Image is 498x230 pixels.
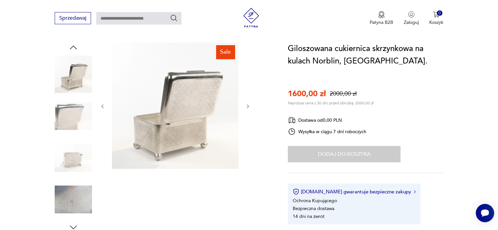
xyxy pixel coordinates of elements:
[55,139,92,176] img: Zdjęcie produktu Giloszowana cukiernica skrzynkowa na kulach Norblin, Warszawa.
[293,205,334,212] li: Bezpieczna dostawa
[476,204,494,222] iframe: Smartsupp widget button
[414,190,416,193] img: Ikona strzałki w prawo
[288,43,443,67] h1: Giloszowana cukiernica skrzynkowa na kulach Norblin, [GEOGRAPHIC_DATA].
[429,19,443,26] p: Koszyk
[288,128,366,135] div: Wysyłka w ciągu 7 dni roboczych
[216,45,235,59] div: Sale
[408,11,415,18] img: Ikonka użytkownika
[55,97,92,135] img: Zdjęcie produktu Giloszowana cukiernica skrzynkowa na kulach Norblin, Warszawa.
[55,12,91,24] button: Sprzedawaj
[288,116,296,124] img: Ikona dostawy
[55,16,91,21] a: Sprzedawaj
[288,100,374,106] p: Najniższa cena z 30 dni przed obniżką: 2000,00 zł
[288,88,326,99] p: 1600,00 zł
[404,19,419,26] p: Zaloguj
[288,116,366,124] div: Dostawa od 0,00 PLN
[293,188,299,195] img: Ikona certyfikatu
[370,11,393,26] button: Patyna B2B
[429,11,443,26] button: 0Koszyk
[433,11,439,18] img: Ikona koszyka
[437,10,442,16] div: 0
[55,56,92,93] img: Zdjęcie produktu Giloszowana cukiernica skrzynkowa na kulach Norblin, Warszawa.
[241,8,261,27] img: Patyna - sklep z meblami i dekoracjami vintage
[293,213,324,220] li: 14 dni na zwrot
[378,11,385,18] img: Ikona medalu
[293,188,415,195] button: [DOMAIN_NAME] gwarantuje bezpieczne zakupy
[330,90,357,98] p: 2000,00 zł
[293,198,337,204] li: Ochrona Kupującego
[370,11,393,26] a: Ikona medaluPatyna B2B
[404,11,419,26] button: Zaloguj
[370,19,393,26] p: Patyna B2B
[112,43,238,169] img: Zdjęcie produktu Giloszowana cukiernica skrzynkowa na kulach Norblin, Warszawa.
[170,14,178,22] button: Szukaj
[55,181,92,218] img: Zdjęcie produktu Giloszowana cukiernica skrzynkowa na kulach Norblin, Warszawa.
